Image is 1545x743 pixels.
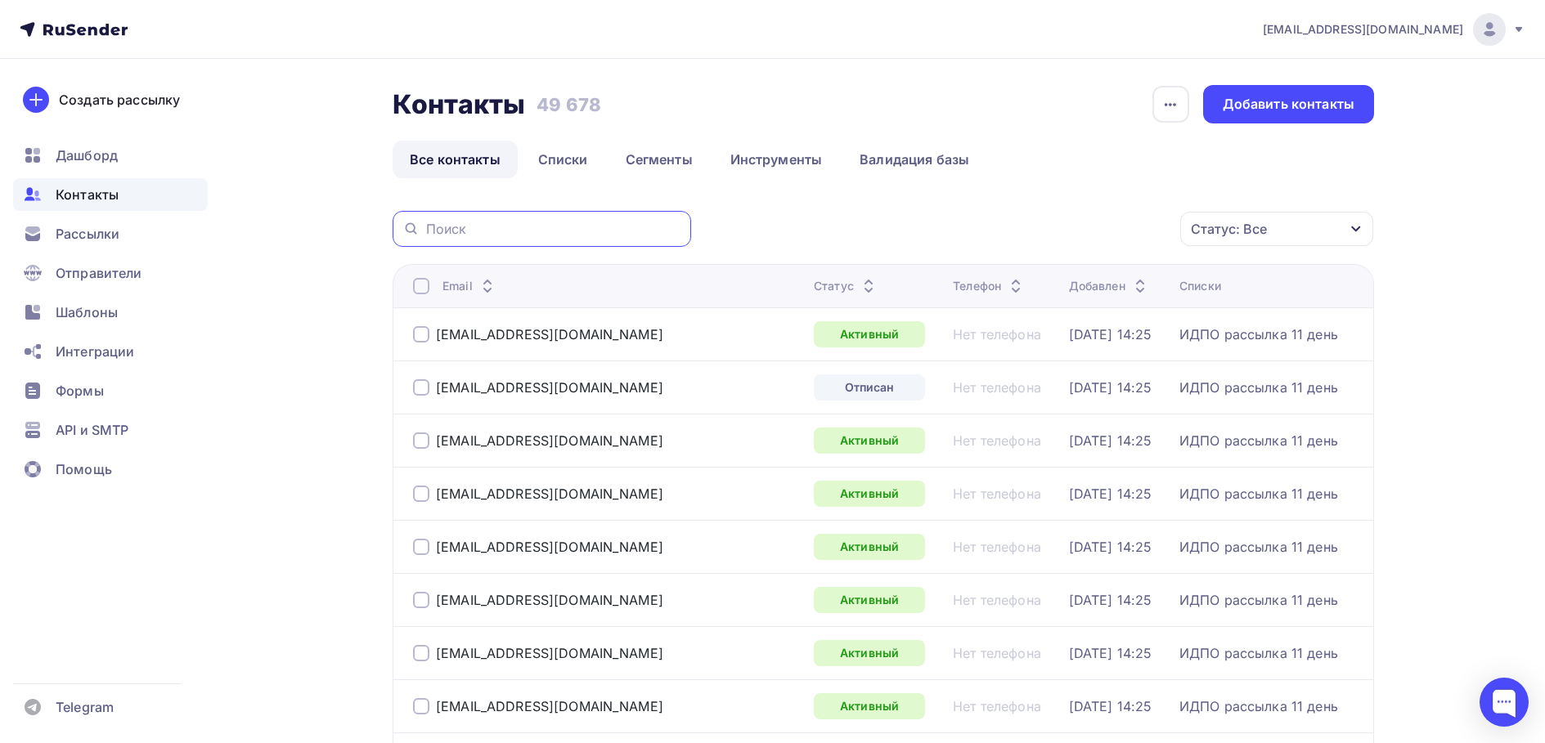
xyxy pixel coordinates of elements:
[1223,95,1354,114] div: Добавить контакты
[56,263,142,283] span: Отправители
[521,141,605,178] a: Списки
[953,592,1041,608] a: Нет телефона
[814,321,925,347] a: Активный
[1179,539,1338,555] a: ИДПО рассылка 11 день
[1179,432,1338,449] a: ИДПО рассылка 11 день
[953,326,1041,342] a: Нет телефона
[13,296,208,329] a: Шаблоны
[842,141,986,178] a: Валидация базы
[1179,278,1221,294] div: Списки
[1263,13,1525,46] a: [EMAIL_ADDRESS][DOMAIN_NAME]
[1069,432,1152,449] a: [DATE] 14:25
[436,379,663,396] a: [EMAIL_ADDRESS][DOMAIN_NAME]
[814,534,925,560] a: Активный
[814,640,925,666] a: Активный
[56,697,114,717] span: Telegram
[436,592,663,608] a: [EMAIL_ADDRESS][DOMAIN_NAME]
[1069,326,1152,342] a: [DATE] 14:25
[1069,592,1152,608] a: [DATE] 14:25
[56,224,119,244] span: Рассылки
[56,342,134,361] span: Интеграции
[1191,219,1267,239] div: Статус: Все
[436,432,663,449] a: [EMAIL_ADDRESS][DOMAIN_NAME]
[13,374,208,407] a: Формы
[814,374,925,401] a: Отписан
[1179,326,1338,342] a: ИДПО рассылка 11 день
[59,90,180,110] div: Создать рассылку
[442,278,497,294] div: Email
[814,427,925,454] a: Активный
[1179,379,1338,396] a: ИДПО рассылка 11 день
[1179,486,1338,502] a: ИДПО рассылка 11 день
[436,326,663,342] a: [EMAIL_ADDRESS][DOMAIN_NAME]
[56,381,104,401] span: Формы
[1069,379,1152,396] div: [DATE] 14:25
[953,379,1041,396] div: Нет телефона
[953,486,1041,502] a: Нет телефона
[436,486,663,502] a: [EMAIL_ADDRESS][DOMAIN_NAME]
[953,645,1041,661] a: Нет телефона
[13,139,208,172] a: Дашборд
[436,539,663,555] a: [EMAIL_ADDRESS][DOMAIN_NAME]
[426,220,681,238] input: Поиск
[1179,698,1338,714] a: ИДПО рассылка 11 день
[436,698,663,714] a: [EMAIL_ADDRESS][DOMAIN_NAME]
[953,698,1041,714] a: Нет телефона
[436,645,663,661] a: [EMAIL_ADDRESS][DOMAIN_NAME]
[1069,698,1152,714] a: [DATE] 14:25
[1069,539,1152,555] div: [DATE] 14:25
[1179,592,1338,608] div: ИДПО рассылка 11 день
[56,145,118,165] span: Дашборд
[1263,21,1463,38] span: [EMAIL_ADDRESS][DOMAIN_NAME]
[953,432,1041,449] a: Нет телефона
[1069,645,1152,661] a: [DATE] 14:25
[56,185,119,204] span: Контакты
[814,693,925,719] a: Активный
[537,93,601,116] h3: 49 678
[1179,211,1374,247] button: Статус: Все
[814,278,878,294] div: Статус
[953,539,1041,555] a: Нет телефона
[814,481,925,507] a: Активный
[13,217,208,250] a: Рассылки
[1179,645,1338,661] a: ИДПО рассылка 11 день
[1069,278,1150,294] div: Добавлен
[713,141,840,178] a: Инструменты
[1069,486,1152,502] a: [DATE] 14:25
[953,278,1026,294] div: Телефон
